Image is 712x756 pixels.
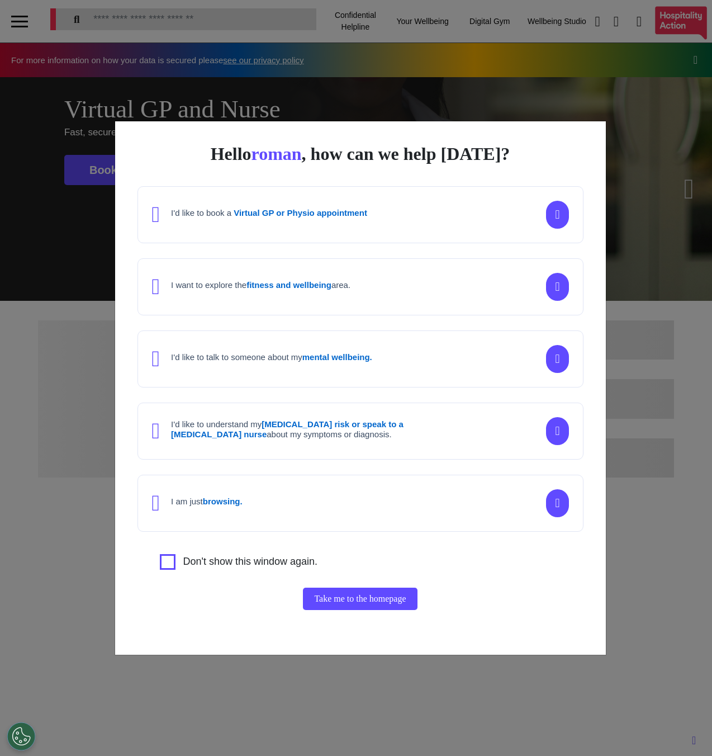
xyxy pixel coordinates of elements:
[137,144,583,164] div: Hello , how can we help [DATE]?
[183,554,318,570] label: Don't show this window again.
[234,208,367,218] strong: Virtual GP or Physio appointment
[7,722,35,750] button: Open Preferences
[246,280,331,290] strong: fitness and wellbeing
[251,144,302,164] span: roman
[303,588,417,610] button: Take me to the homepage
[171,208,367,218] h4: I'd like to book a
[203,497,243,506] strong: browsing.
[302,352,372,362] strong: mental wellbeing.
[171,419,404,439] strong: [MEDICAL_DATA] risk or speak to a [MEDICAL_DATA] nurse
[171,352,372,362] h4: I'd like to talk to someone about my
[171,497,243,507] h4: I am just
[171,419,439,440] h4: I'd like to understand my about my symptoms or diagnosis.
[160,554,175,570] input: Agree to privacy policy
[171,280,350,290] h4: I want to explore the area.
